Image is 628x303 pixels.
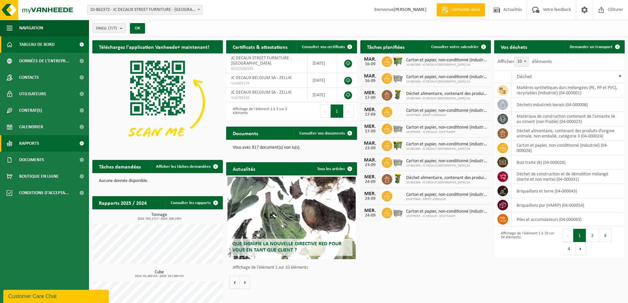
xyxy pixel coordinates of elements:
[406,164,488,168] span: 10-862366 - JC DECAUX [GEOGRAPHIC_DATA] SA
[392,55,404,67] img: WB-1100-HPE-GN-50
[406,91,488,97] span: Déchet alimentaire, contenant des produits d'origine animale, non emballé, catég...
[512,112,625,126] td: matériaux de construction contenant de l'amiante lié au ciment (non friable) (04-000023)
[19,152,44,168] span: Documents
[92,40,216,53] h2: Téléchargez l'application Vanheede+ maintenant!
[364,96,377,100] div: 17-09
[231,76,291,80] span: JC DECAUX BELGIUM SA - ZELLIK
[570,45,613,49] span: Demander un transport
[406,181,488,185] span: 10-862366 - JC DECAUX [GEOGRAPHIC_DATA] SA
[232,241,342,253] span: Que signifie la nouvelle directive RED pour vous en tant que client ?
[156,165,211,169] span: Afficher les tâches demandées
[364,90,377,96] div: MER.
[19,69,39,86] span: Contacts
[87,5,202,15] span: 10-862372 - JC DECAUX STREET FURNITURE - BRUXELLES
[392,207,404,218] img: WB-2500-GAL-GY-01
[96,275,223,278] span: 2024: 91,400 m3 - 2025: 247,660 m3
[226,40,294,53] h2: Certificats & attestations
[19,135,39,152] span: Rapports
[364,146,377,151] div: 23-09
[406,214,488,218] span: 10-979555 - JC DECAUX - OOSTKAMP
[19,86,46,102] span: Utilisateurs
[96,270,223,278] h3: Cube
[431,45,479,49] span: Consulter votre calendrier
[299,131,345,136] span: Consulter vos documents
[96,213,223,221] h3: Tonnage
[231,66,302,72] span: RED25000195
[406,142,488,147] span: Carton et papier, non-conditionné (industriel)
[406,197,488,201] span: 10-977843 - DÉPÔT JCDECAUX
[226,127,265,139] h2: Documents
[494,40,534,53] h2: Vos déchets
[344,105,354,118] button: Next
[231,90,291,95] span: JC DECAUX BELGIUM SA - ZELLIK
[308,73,337,88] td: [DATE]
[406,147,488,151] span: 10-862366 - JC DECAUX [GEOGRAPHIC_DATA] SA
[392,72,404,83] img: WB-2500-GAL-GY-01
[406,113,488,117] span: 10-977843 - DÉPÔT JCDECAUX
[99,179,216,183] p: Aucune donnée disponible.
[364,141,377,146] div: MAR.
[364,62,377,67] div: 16-09
[406,175,488,181] span: Déchet alimentaire, contenant des produits d'origine animale, non emballé, catég...
[320,105,331,118] button: Previous
[364,74,377,79] div: MAR.
[406,63,488,67] span: 10-862366 - JC DECAUX [GEOGRAPHIC_DATA] SA
[364,213,377,218] div: 24-09
[92,196,153,209] h2: Rapports 2025 / 2024
[563,229,573,242] button: Previous
[364,197,377,201] div: 24-09
[514,57,529,67] span: 10
[331,105,344,118] button: 1
[19,168,59,185] span: Boutique en ligne
[19,20,43,36] span: Navigation
[92,53,223,151] img: Download de VHEPlus App
[233,265,353,270] p: Affichage de l'élément 1 sur 10 éléments
[392,89,404,100] img: WB-0060-HPE-GN-51
[364,158,377,163] div: MAR.
[426,40,490,53] a: Consulter votre calendrier
[392,139,404,151] img: WB-1100-HPE-GN-50
[19,53,70,69] span: Données de l'entrepr...
[564,40,624,53] a: Demander un transport
[364,124,377,129] div: MER.
[130,23,145,34] button: OK
[364,57,377,62] div: MAR.
[512,212,625,227] td: Piles et accumulateurs (04-000063)
[229,276,240,289] button: Vorige
[497,59,552,64] label: Afficher éléments
[512,184,625,198] td: briquaillons et terre (04-000043)
[302,45,345,49] span: Consulter vos certificats
[406,108,488,113] span: Carton et papier, non-conditionné (industriel)
[151,160,222,173] a: Afficher les tâches demandées
[165,196,222,209] a: Consulter les rapports
[512,83,625,98] td: matières synthétiques durs mélangées (PE, PP et PVC), recyclables (industriel) (04-000001)
[573,229,586,242] button: 1
[19,185,69,201] span: Conditions d'accepta...
[364,208,377,213] div: MER.
[108,26,117,30] count: (7/7)
[364,112,377,117] div: 17-09
[512,126,625,141] td: déchet alimentaire, contenant des produits d'origine animale, non emballé, catégorie 3 (04-000024)
[450,7,482,13] span: Demande devis
[364,107,377,112] div: MER.
[512,198,625,212] td: briquaillons pur (HMRP) (04-000054)
[406,75,488,80] span: Carton et papier, non-conditionné (industriel)
[512,169,625,184] td: déchet de construction et de démolition mélangé (inerte et non inerte) (04-000031)
[294,127,356,140] a: Consulter vos documents
[406,209,488,214] span: Carton et papier, non-conditionné (industriel)
[226,162,262,175] h2: Actualités
[364,191,377,197] div: MER.
[229,104,288,118] div: Affichage de l'élément 1 à 3 sur 3 éléments
[297,40,356,53] a: Consulter vos certificats
[406,192,488,197] span: Carton et papier, non-conditionné (industriel)
[92,160,147,173] h2: Tâches demandées
[406,130,488,134] span: 10-979555 - JC DECAUX - OOSTKAMP
[364,180,377,184] div: 24-09
[517,74,532,79] span: Déchet
[19,36,55,53] span: Tableau de bord
[406,58,488,63] span: Carton et papier, non-conditionné (industriel)
[364,79,377,83] div: 16-09
[233,145,350,150] p: Vous avez 817 document(s) non lu(s).
[3,288,110,303] iframe: chat widget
